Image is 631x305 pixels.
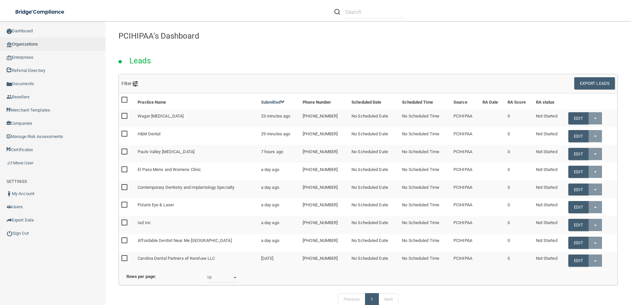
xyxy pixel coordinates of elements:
[349,181,399,198] td: No Scheduled Date
[533,163,566,181] td: Not Started
[300,252,349,269] td: [PHONE_NUMBER]
[7,204,12,210] img: icon-users.e205127d.png
[533,216,566,234] td: Not Started
[258,109,300,127] td: 23 minutes ago
[300,216,349,234] td: [PHONE_NUMBER]
[568,112,588,124] a: Edit
[300,163,349,181] td: [PHONE_NUMBER]
[533,93,566,109] th: RA status
[451,145,480,163] td: PCIHIPAA
[135,109,258,127] td: Wager [MEDICAL_DATA]
[451,127,480,145] td: PCIHIPAA
[568,254,588,267] a: Edit
[349,93,399,109] th: Scheduled Date
[480,93,505,109] th: RA Date
[126,274,156,279] b: Rows per page:
[399,198,451,216] td: No Scheduled Time
[300,109,349,127] td: [PHONE_NUMBER]
[349,234,399,252] td: No Scheduled Date
[399,234,451,252] td: No Scheduled Time
[334,9,340,15] img: ic-search.3b580494.png
[7,94,12,100] img: ic_reseller.de258add.png
[399,93,451,109] th: Scheduled Time
[505,198,533,216] td: 0
[349,163,399,181] td: No Scheduled Date
[574,77,615,89] button: Export Leads
[505,145,533,163] td: 0
[451,181,480,198] td: PCIHIPAA
[258,127,300,145] td: 29 minutes ago
[533,234,566,252] td: Not Started
[568,130,588,142] a: Edit
[533,127,566,145] td: Not Started
[258,252,300,269] td: [DATE]
[505,216,533,234] td: 0
[349,127,399,145] td: No Scheduled Date
[399,252,451,269] td: No Scheduled Time
[300,234,349,252] td: [PHONE_NUMBER]
[258,216,300,234] td: a day ago
[258,198,300,216] td: a day ago
[300,145,349,163] td: [PHONE_NUMBER]
[533,198,566,216] td: Not Started
[451,234,480,252] td: PCIHIPAA
[349,145,399,163] td: No Scheduled Date
[135,127,258,145] td: H&M Dental
[135,93,258,109] th: Practice Name
[118,32,618,40] h4: PCIHIPAA's Dashboard
[568,148,588,160] a: Edit
[505,234,533,252] td: 0
[133,81,138,86] img: icon-filter@2x.21656d0b.png
[10,5,71,19] img: bridge_compliance_login_screen.278c3ca4.svg
[349,252,399,269] td: No Scheduled Date
[568,219,588,231] a: Edit
[7,42,12,47] img: organization-icon.f8decf85.png
[7,178,27,186] label: SETTINGS
[505,163,533,181] td: 0
[7,191,12,196] img: ic_user_dark.df1a06c3.png
[533,252,566,269] td: Not Started
[135,252,258,269] td: Carolina Dental Partners of Kershaw LLC
[568,166,588,178] a: Edit
[135,181,258,198] td: Contemporary Dentistry and Implantology Specialty
[349,216,399,234] td: No Scheduled Date
[399,216,451,234] td: No Scheduled Time
[7,29,12,34] img: ic_dashboard_dark.d01f4a41.png
[451,163,480,181] td: PCIHIPAA
[505,181,533,198] td: 0
[7,82,12,87] img: icon-documents.8dae5593.png
[399,127,451,145] td: No Scheduled Time
[135,145,258,163] td: Pauls Valley [MEDICAL_DATA]
[258,163,300,181] td: a day ago
[451,109,480,127] td: PCIHIPAA
[533,181,566,198] td: Not Started
[300,198,349,216] td: [PHONE_NUMBER]
[399,109,451,127] td: No Scheduled Time
[451,252,480,269] td: PCIHIPAA
[568,184,588,196] a: Edit
[505,252,533,269] td: 0
[399,163,451,181] td: No Scheduled Time
[533,145,566,163] td: Not Started
[261,100,285,105] a: Submitted
[123,51,158,70] h2: Leads
[258,145,300,163] td: 7 hours ago
[345,6,406,18] input: Search
[258,234,300,252] td: a day ago
[7,218,12,223] img: icon-export.b9366987.png
[7,55,12,60] img: enterprise.0d942306.png
[135,216,258,234] td: Isd Inc
[121,81,138,86] span: Filter
[451,93,480,109] th: Source
[451,198,480,216] td: PCIHIPAA
[399,145,451,163] td: No Scheduled Time
[349,198,399,216] td: No Scheduled Date
[300,181,349,198] td: [PHONE_NUMBER]
[135,234,258,252] td: Affordable Dentist Near Me [GEOGRAPHIC_DATA]
[505,93,533,109] th: RA Score
[7,160,13,166] img: briefcase.64adab9b.png
[399,181,451,198] td: No Scheduled Time
[568,237,588,249] a: Edit
[258,181,300,198] td: a day ago
[505,109,533,127] td: 0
